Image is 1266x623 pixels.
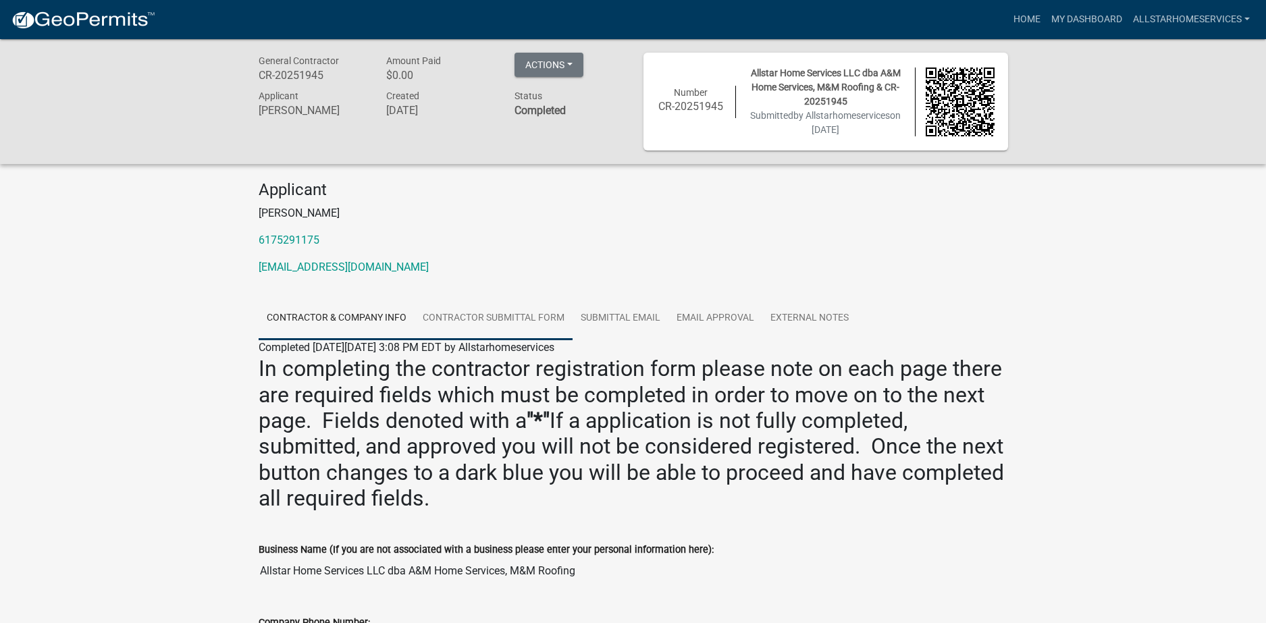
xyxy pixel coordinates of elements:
h4: Applicant [259,180,1008,200]
a: Submittal Email [573,297,668,340]
button: Actions [515,53,583,77]
a: External Notes [762,297,857,340]
h6: CR-20251945 [259,69,367,82]
span: Amount Paid [386,55,441,66]
span: Applicant [259,90,298,101]
a: Contractor & Company Info [259,297,415,340]
h6: [PERSON_NAME] [259,104,367,117]
span: Submitted on [DATE] [750,110,901,135]
label: Business Name (If you are not associated with a business please enter your personal information h... [259,545,714,555]
a: [EMAIL_ADDRESS][DOMAIN_NAME] [259,261,429,273]
a: Home [1008,7,1046,32]
img: QR code [926,67,995,136]
span: Created [386,90,419,101]
a: Allstarhomeservices [1128,7,1255,32]
strong: Completed [515,104,566,117]
a: Contractor Submittal Form [415,297,573,340]
span: Allstar Home Services LLC dba A&M Home Services, M&M Roofing & CR-20251945 [751,67,901,107]
h2: In completing the contractor registration form please note on each page there are required fields... [259,356,1008,511]
h6: CR-20251945 [657,100,726,113]
p: [PERSON_NAME] [259,205,1008,221]
span: Status [515,90,542,101]
a: My Dashboard [1046,7,1128,32]
h6: $0.00 [386,69,494,82]
span: Number [674,87,708,98]
span: Completed [DATE][DATE] 3:08 PM EDT by Allstarhomeservices [259,341,554,354]
span: General Contractor [259,55,339,66]
h6: [DATE] [386,104,494,117]
a: Email Approval [668,297,762,340]
span: by Allstarhomeservices [793,110,890,121]
a: 6175291175 [259,234,319,246]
